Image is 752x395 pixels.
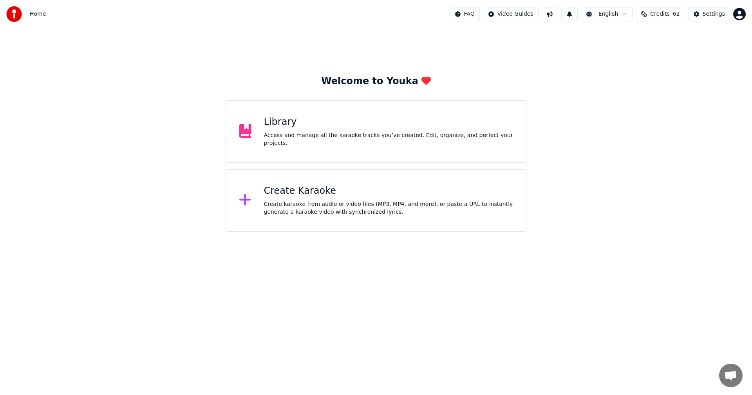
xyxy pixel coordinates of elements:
button: Video Guides [483,7,539,21]
div: Create karaoke from audio or video files (MP3, MP4, and more), or paste a URL to instantly genera... [264,200,513,216]
div: Open chat [719,364,743,387]
span: Home [30,10,46,18]
img: youka [6,6,22,22]
div: Welcome to Youka [321,75,431,88]
span: Credits [650,10,669,18]
div: Create Karaoke [264,185,513,197]
button: Credits62 [636,7,685,21]
div: Settings [703,10,725,18]
div: Library [264,116,513,128]
div: Access and manage all the karaoke tracks you’ve created. Edit, organize, and perfect your projects. [264,132,513,147]
button: FAQ [450,7,480,21]
button: Settings [688,7,730,21]
nav: breadcrumb [30,10,46,18]
span: 62 [673,10,680,18]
